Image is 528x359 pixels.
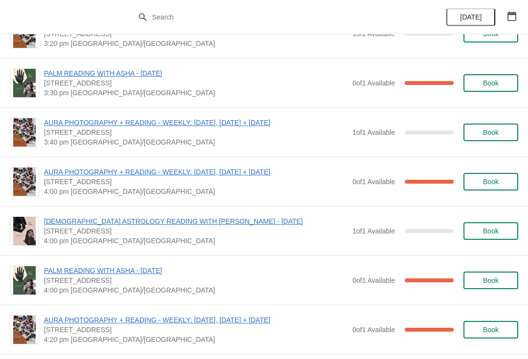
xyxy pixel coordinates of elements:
[13,217,36,245] img: VEDIC ASTROLOGY READING WITH AYA - 10TH AUGUST | 74 Broadway Market, London, UK | 4:00 pm Europe/...
[44,216,348,226] span: [DEMOGRAPHIC_DATA] ASTROLOGY READING WITH [PERSON_NAME] - [DATE]
[13,69,36,97] img: PALM READING WITH ASHA - 10TH AUGUST | 74 Broadway Market, London, UK | 3:30 pm Europe/London
[463,321,518,338] button: Book
[44,315,348,325] span: AURA PHOTOGRAPHY + READING - WEEKLY: [DATE], [DATE] + [DATE]
[44,187,348,196] span: 4:00 pm [GEOGRAPHIC_DATA]/[GEOGRAPHIC_DATA]
[483,227,499,235] span: Book
[352,178,395,186] span: 0 of 1 Available
[44,68,348,78] span: PALM READING WITH ASHA - [DATE]
[44,118,348,127] span: AURA PHOTOGRAPHY + READING - WEEKLY: [DATE], [DATE] + [DATE]
[483,326,499,334] span: Book
[352,276,395,284] span: 0 of 1 Available
[13,266,36,295] img: PALM READING WITH ASHA - 10TH AUGUST | 74 Broadway Market, London, UK | 4:00 pm Europe/London
[44,226,348,236] span: [STREET_ADDRESS]
[352,79,395,87] span: 0 of 1 Available
[44,285,348,295] span: 4:00 pm [GEOGRAPHIC_DATA]/[GEOGRAPHIC_DATA]
[44,127,348,137] span: [STREET_ADDRESS]
[44,39,348,48] span: 3:20 pm [GEOGRAPHIC_DATA]/[GEOGRAPHIC_DATA]
[152,8,396,26] input: Search
[44,325,348,335] span: [STREET_ADDRESS]
[483,79,499,87] span: Book
[483,178,499,186] span: Book
[44,275,348,285] span: [STREET_ADDRESS]
[463,124,518,141] button: Book
[44,266,348,275] span: PALM READING WITH ASHA - [DATE]
[44,167,348,177] span: AURA PHOTOGRAPHY + READING - WEEKLY: [DATE], [DATE] + [DATE]
[44,88,348,98] span: 3:30 pm [GEOGRAPHIC_DATA]/[GEOGRAPHIC_DATA]
[44,177,348,187] span: [STREET_ADDRESS]
[463,272,518,289] button: Book
[13,118,36,147] img: AURA PHOTOGRAPHY + READING - WEEKLY: FRIDAY, SATURDAY + SUNDAY | 74 Broadway Market, London, UK |...
[463,74,518,92] button: Book
[352,128,395,136] span: 1 of 1 Available
[13,168,36,196] img: AURA PHOTOGRAPHY + READING - WEEKLY: FRIDAY, SATURDAY + SUNDAY | 74 Broadway Market, London, UK |...
[352,326,395,334] span: 0 of 1 Available
[44,137,348,147] span: 3:40 pm [GEOGRAPHIC_DATA]/[GEOGRAPHIC_DATA]
[44,335,348,344] span: 4:20 pm [GEOGRAPHIC_DATA]/[GEOGRAPHIC_DATA]
[44,236,348,246] span: 4:00 pm [GEOGRAPHIC_DATA]/[GEOGRAPHIC_DATA]
[460,13,482,21] span: [DATE]
[483,128,499,136] span: Book
[352,227,395,235] span: 1 of 1 Available
[483,276,499,284] span: Book
[463,222,518,240] button: Book
[446,8,495,26] button: [DATE]
[463,173,518,190] button: Book
[44,78,348,88] span: [STREET_ADDRESS]
[13,316,36,344] img: AURA PHOTOGRAPHY + READING - WEEKLY: FRIDAY, SATURDAY + SUNDAY | 74 Broadway Market, London, UK |...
